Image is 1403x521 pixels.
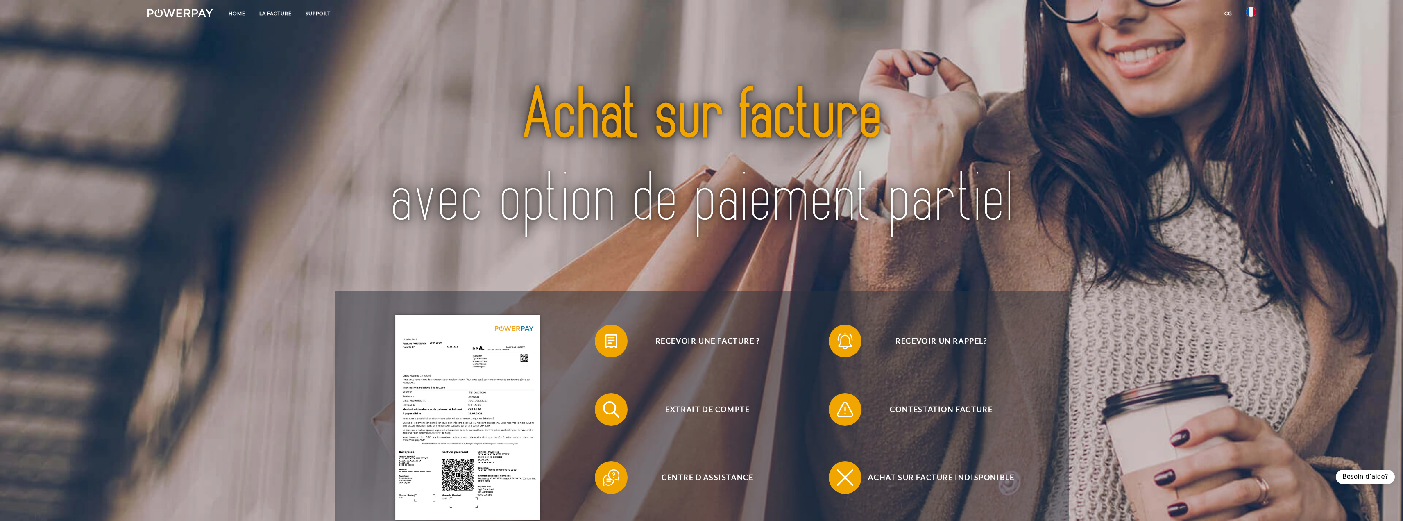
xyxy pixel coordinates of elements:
[299,6,338,21] a: Support
[147,9,213,17] img: logo-powerpay-white.svg
[1336,470,1395,484] div: Besoin d’aide?
[1217,6,1239,21] a: CG
[601,399,621,420] img: qb_search.svg
[835,467,855,488] img: qb_close.svg
[829,461,1042,494] button: Achat sur facture indisponible
[829,393,1042,426] button: Contestation Facture
[601,467,621,488] img: qb_help.svg
[595,325,808,357] button: Recevoir une facture ?
[607,325,808,357] span: Recevoir une facture ?
[222,6,252,21] a: Home
[377,52,1026,264] img: title-powerpay_fr.svg
[395,315,540,520] img: single_invoice_powerpay_fr.jpg
[1246,7,1256,17] img: fr
[595,393,808,426] button: Extrait de compte
[607,393,808,426] span: Extrait de compte
[829,325,1042,357] button: Recevoir un rappel?
[835,331,855,351] img: qb_bell.svg
[252,6,299,21] a: LA FACTURE
[841,393,1042,426] span: Contestation Facture
[841,325,1042,357] span: Recevoir un rappel?
[835,399,855,420] img: qb_warning.svg
[601,331,621,351] img: qb_bill.svg
[595,461,808,494] button: Centre d'assistance
[607,461,808,494] span: Centre d'assistance
[841,461,1042,494] span: Achat sur facture indisponible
